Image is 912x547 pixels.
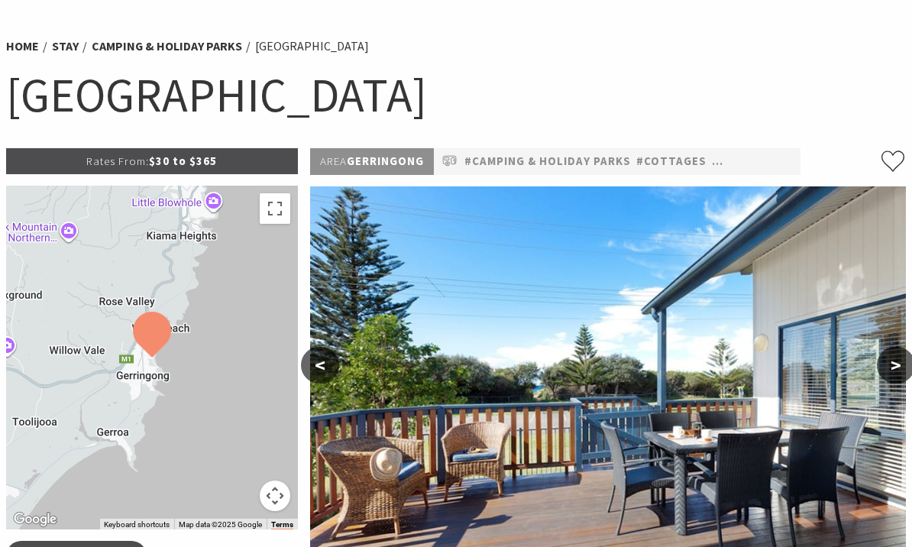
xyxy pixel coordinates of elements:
p: Gerringong [310,149,434,176]
button: Map camera controls [260,481,290,512]
a: Home [6,39,39,55]
a: #Pet Friendly [712,153,800,172]
img: Google [10,510,60,530]
button: < [301,348,339,384]
a: Terms (opens in new tab) [271,521,293,530]
a: Click to see this area on Google Maps [10,510,60,530]
li: [GEOGRAPHIC_DATA] [255,37,369,57]
span: Area [320,154,347,169]
button: Keyboard shortcuts [104,520,170,531]
button: Toggle fullscreen view [260,194,290,225]
h1: [GEOGRAPHIC_DATA] [6,65,906,126]
p: $30 to $365 [6,149,298,175]
span: Map data ©2025 Google [179,521,262,529]
a: Camping & Holiday Parks [92,39,242,55]
a: #Camping & Holiday Parks [464,153,631,172]
a: Stay [52,39,79,55]
a: #Cottages [636,153,707,172]
span: Rates From: [86,154,149,169]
